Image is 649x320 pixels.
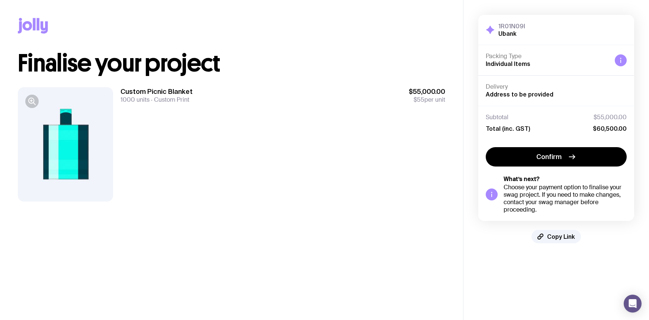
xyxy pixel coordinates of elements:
[498,22,525,30] h3: 1R01N09I
[531,230,581,243] button: Copy Link
[486,125,530,132] span: Total (inc. GST)
[536,152,562,161] span: Confirm
[409,96,445,104] span: per unit
[18,51,445,75] h1: Finalise your project
[624,295,642,313] div: Open Intercom Messenger
[486,60,530,67] span: Individual Items
[486,114,508,121] span: Subtotal
[486,91,553,98] span: Address to be provided
[121,96,150,104] span: 1000 units
[150,96,189,104] span: Custom Print
[486,147,627,167] button: Confirm
[486,83,627,91] h4: Delivery
[486,53,609,60] h4: Packing Type
[594,114,627,121] span: $55,000.00
[504,184,627,213] div: Choose your payment option to finalise your swag project. If you need to make changes, contact yo...
[409,87,445,96] span: $55,000.00
[414,96,424,104] span: $55
[547,233,575,240] span: Copy Link
[504,175,627,183] h5: What’s next?
[498,30,525,37] h2: Ubank
[121,87,193,96] h3: Custom Picnic Blanket
[593,125,627,132] span: $60,500.00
